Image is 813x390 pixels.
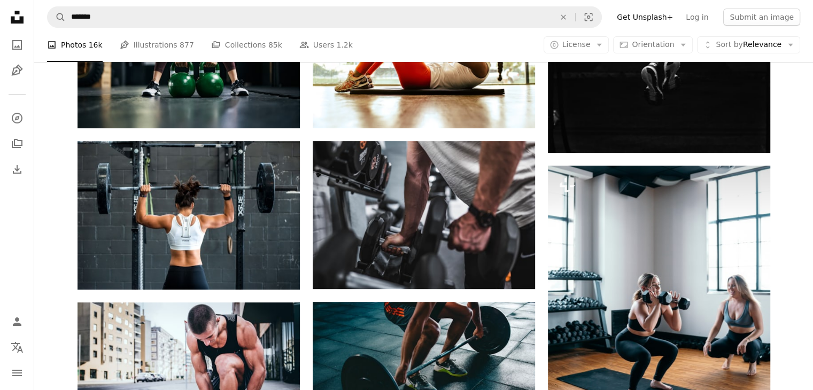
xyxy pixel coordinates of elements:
button: Visual search [576,7,601,27]
a: Illustrations 877 [120,28,194,62]
a: Log in / Sign up [6,311,28,332]
a: Users 1.2k [299,28,353,62]
a: Log in [679,9,715,26]
button: Search Unsplash [48,7,66,27]
span: License [562,40,591,49]
a: Photos [6,34,28,56]
span: Sort by [716,40,742,49]
a: Download History [6,159,28,180]
a: Home — Unsplash [6,6,28,30]
button: Submit an image [723,9,800,26]
a: Illustrations [6,60,28,81]
a: Explore [6,107,28,129]
button: Language [6,337,28,358]
a: person about to lift the barbel [313,371,535,380]
a: Collections [6,133,28,154]
button: Menu [6,362,28,384]
span: 85k [268,39,282,51]
button: Orientation [613,36,693,53]
form: Find visuals sitewide [47,6,602,28]
a: a couple of women standing on top of a yoga mat [548,299,770,309]
span: 1.2k [336,39,352,51]
button: Sort byRelevance [697,36,800,53]
a: Collections 85k [211,28,282,62]
span: 877 [180,39,194,51]
a: woman doing weight lifting [78,210,300,220]
img: person in gray shirt holding black dumbbell [313,141,535,289]
span: Relevance [716,40,781,50]
button: Clear [552,7,575,27]
a: man tying his shoes [78,367,300,377]
a: Get Unsplash+ [610,9,679,26]
a: person in gray shirt holding black dumbbell [313,210,535,220]
span: Orientation [632,40,674,49]
button: License [544,36,609,53]
img: woman doing weight lifting [78,141,300,290]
